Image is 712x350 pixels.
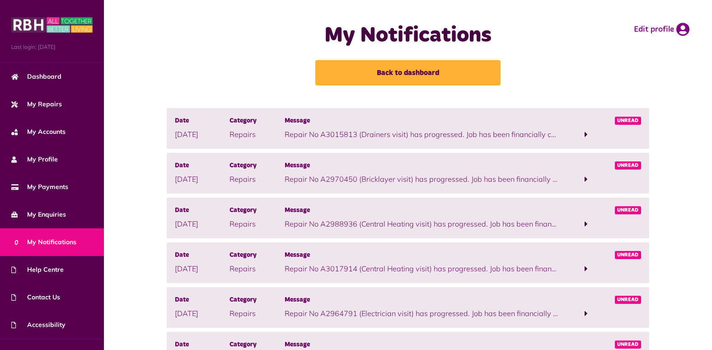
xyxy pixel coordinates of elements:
[11,127,66,137] span: My Accounts
[175,308,230,319] p: [DATE]
[285,206,559,216] span: Message
[175,174,230,184] p: [DATE]
[230,206,284,216] span: Category
[175,295,230,305] span: Date
[175,251,230,260] span: Date
[285,129,559,140] p: Repair No A3015813 (Drainers visit) has progressed. Job has been financially completed. To view t...
[615,296,642,304] span: Unread
[615,341,642,349] span: Unread
[265,23,551,49] h1: My Notifications
[285,116,559,126] span: Message
[11,293,60,302] span: Contact Us
[11,72,61,81] span: Dashboard
[285,263,559,274] p: Repair No A3017914 (Central Heating visit) has progressed. Job has been financially completed. To...
[615,117,642,125] span: Unread
[11,210,66,219] span: My Enquiries
[175,263,230,274] p: [DATE]
[285,308,559,319] p: Repair No A2964791 (Electrician visit) has progressed. Job has been financially completed. To vie...
[11,99,62,109] span: My Repairs
[230,295,284,305] span: Category
[230,218,284,229] p: Repairs
[175,340,230,350] span: Date
[175,161,230,171] span: Date
[230,251,284,260] span: Category
[615,206,642,214] span: Unread
[285,218,559,229] p: Repair No A2988936 (Central Heating visit) has progressed. Job has been financially completed. To...
[615,251,642,259] span: Unread
[11,237,21,247] span: 0
[285,161,559,171] span: Message
[230,174,284,184] p: Repairs
[11,16,93,34] img: MyRBH
[230,308,284,319] p: Repairs
[615,161,642,170] span: Unread
[175,129,230,140] p: [DATE]
[11,237,76,247] span: My Notifications
[230,129,284,140] p: Repairs
[285,295,559,305] span: Message
[285,251,559,260] span: Message
[634,23,689,36] a: Edit profile
[285,174,559,184] p: Repair No A2970450 (Bricklayer visit) has progressed. Job has been financially completed. To view...
[230,263,284,274] p: Repairs
[11,320,66,330] span: Accessibility
[11,182,68,192] span: My Payments
[315,60,501,85] a: Back to dashboard
[230,161,284,171] span: Category
[285,340,559,350] span: Message
[11,155,58,164] span: My Profile
[230,340,284,350] span: Category
[175,218,230,229] p: [DATE]
[230,116,284,126] span: Category
[175,206,230,216] span: Date
[175,116,230,126] span: Date
[11,265,64,274] span: Help Centre
[11,43,93,51] span: Last login: [DATE]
